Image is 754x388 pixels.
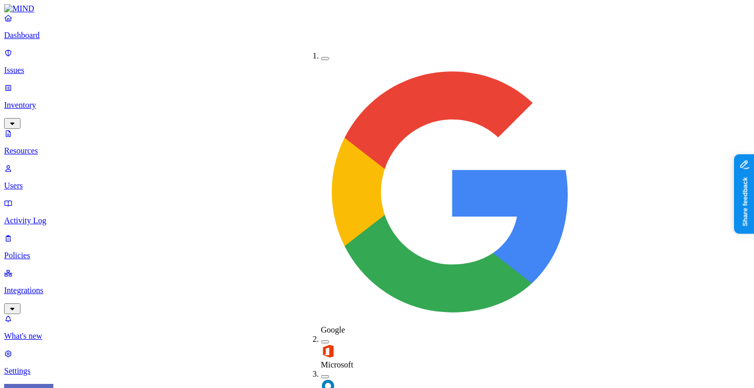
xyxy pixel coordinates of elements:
[4,4,750,13] a: MIND
[4,164,750,190] a: Users
[4,314,750,341] a: What's new
[4,129,750,156] a: Resources
[321,325,345,334] span: Google
[4,181,750,190] p: Users
[4,66,750,75] p: Issues
[4,286,750,295] p: Integrations
[4,234,750,260] a: Policies
[4,146,750,156] p: Resources
[4,31,750,40] p: Dashboard
[4,199,750,225] a: Activity Log
[4,101,750,110] p: Inventory
[4,332,750,341] p: What's new
[4,216,750,225] p: Activity Log
[4,366,750,376] p: Settings
[321,61,584,323] img: google-workspace
[321,344,335,358] img: office-365
[4,4,34,13] img: MIND
[4,83,750,127] a: Inventory
[4,349,750,376] a: Settings
[4,13,750,40] a: Dashboard
[4,48,750,75] a: Issues
[4,251,750,260] p: Policies
[4,268,750,313] a: Integrations
[321,360,353,369] span: Microsoft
